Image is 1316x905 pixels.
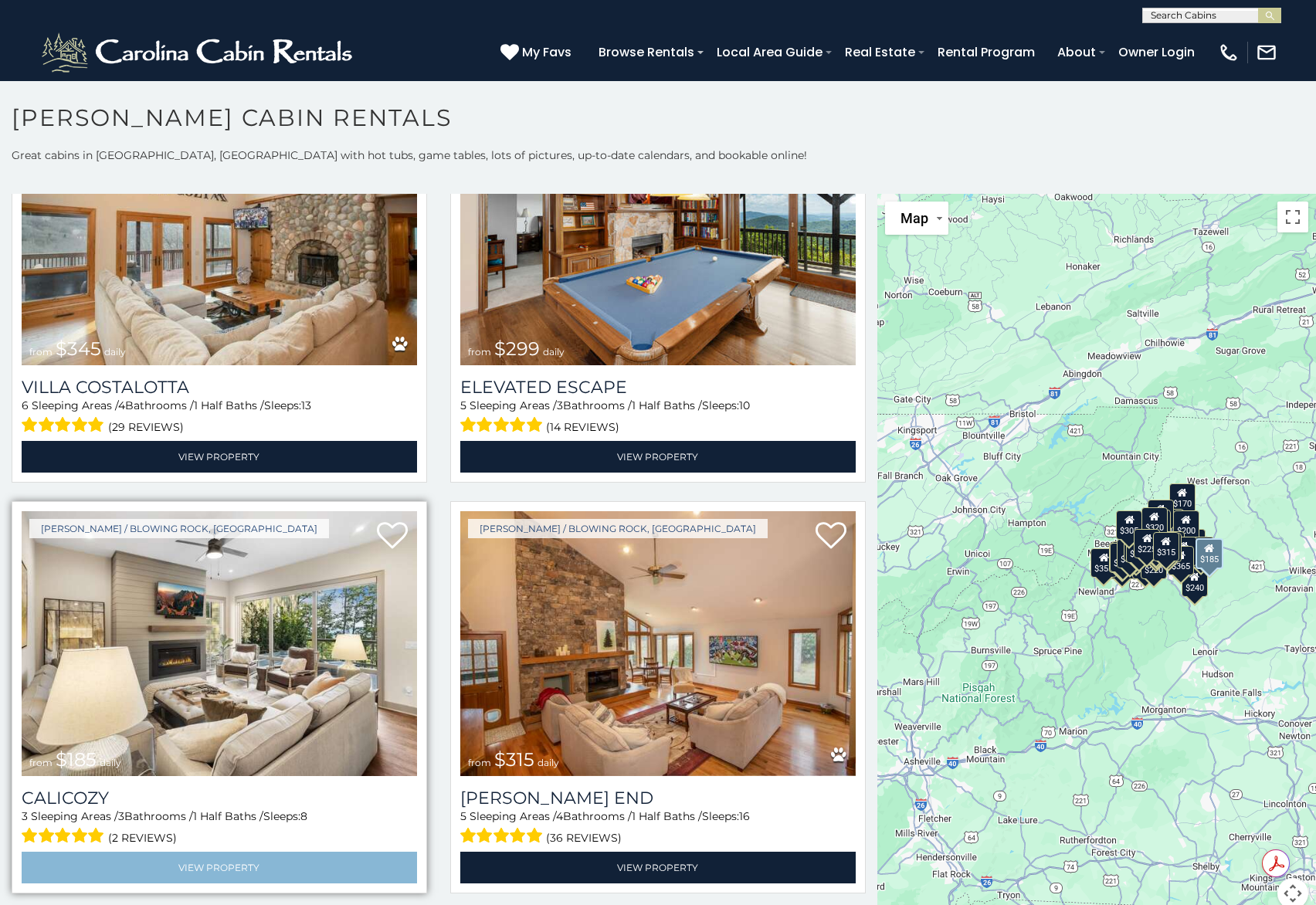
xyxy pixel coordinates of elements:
[100,757,121,768] span: daily
[739,398,750,412] span: 10
[29,757,53,768] span: from
[39,29,359,76] img: White-1-2.png
[885,202,948,235] button: Change map style
[1196,538,1223,569] div: $185
[108,417,184,437] span: (29 reviews)
[460,788,856,808] a: [PERSON_NAME] End
[591,39,702,66] a: Browse Rentals
[543,346,565,358] span: daily
[1090,548,1117,578] div: $355
[837,39,923,66] a: Real Estate
[1168,546,1194,575] div: $365
[1256,42,1277,63] img: mail-regular-white.png
[546,417,619,437] span: (14 reviews)
[1141,550,1167,579] div: $220
[1134,529,1160,558] div: $225
[468,757,491,768] span: from
[494,748,534,771] span: $315
[1173,510,1199,540] div: $200
[29,346,53,358] span: from
[1188,537,1214,566] div: $355
[1182,568,1208,597] div: $240
[1169,483,1196,513] div: $170
[460,100,856,365] a: Elevated Escape from $299 daily
[56,748,97,771] span: $185
[22,852,417,883] a: View Property
[1153,532,1179,561] div: $315
[1141,507,1168,537] div: $320
[301,398,311,412] span: 13
[194,398,264,412] span: 1 Half Baths /
[460,511,856,776] a: Moss End from $315 daily
[500,42,575,63] a: My Favs
[494,337,540,360] span: $299
[22,100,417,365] a: Villa Costalotta from $345 daily
[709,39,830,66] a: Local Area Guide
[1145,510,1171,539] div: $255
[632,809,702,823] span: 1 Half Baths /
[930,39,1043,66] a: Rental Program
[22,100,417,365] img: Villa Costalotta
[22,511,417,776] a: Calicozy from $185 daily
[816,520,846,553] a: Add to favorites
[460,398,466,412] span: 5
[22,809,28,823] span: 3
[1116,510,1142,540] div: $305
[22,441,417,473] a: View Property
[193,809,263,823] span: 1 Half Baths /
[22,511,417,776] img: Calicozy
[56,337,101,360] span: $345
[739,809,750,823] span: 16
[460,809,466,823] span: 5
[546,828,622,848] span: (36 reviews)
[22,377,417,398] a: Villa Costalotta
[632,398,702,412] span: 1 Half Baths /
[901,210,928,226] span: Map
[22,808,417,848] div: Sleeping Areas / Bathrooms / Sleeps:
[118,398,125,412] span: 4
[538,757,559,768] span: daily
[1117,539,1143,568] div: $330
[460,808,856,848] div: Sleeping Areas / Bathrooms / Sleeps:
[104,346,126,358] span: daily
[1148,500,1174,529] div: $525
[1126,534,1152,563] div: $485
[556,809,563,823] span: 4
[460,377,856,398] a: Elevated Escape
[557,398,563,412] span: 3
[108,828,177,848] span: (2 reviews)
[468,519,768,538] a: [PERSON_NAME] / Blowing Rock, [GEOGRAPHIC_DATA]
[22,788,417,808] a: Calicozy
[1111,39,1202,66] a: Owner Login
[1110,543,1136,572] div: $300
[1218,42,1240,63] img: phone-regular-white.png
[468,346,491,358] span: from
[29,519,329,538] a: [PERSON_NAME] / Blowing Rock, [GEOGRAPHIC_DATA]
[377,520,408,553] a: Add to favorites
[1277,202,1308,232] button: Toggle fullscreen view
[460,398,856,437] div: Sleeping Areas / Bathrooms / Sleeps:
[1124,532,1150,561] div: $400
[118,809,124,823] span: 3
[1171,537,1197,566] div: $299
[460,852,856,883] a: View Property
[300,809,307,823] span: 8
[22,398,417,437] div: Sleeping Areas / Bathrooms / Sleeps:
[460,100,856,365] img: Elevated Escape
[460,511,856,776] img: Moss End
[522,42,572,62] span: My Favs
[460,788,856,808] h3: Moss End
[1050,39,1104,66] a: About
[460,441,856,473] a: View Property
[22,398,29,412] span: 6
